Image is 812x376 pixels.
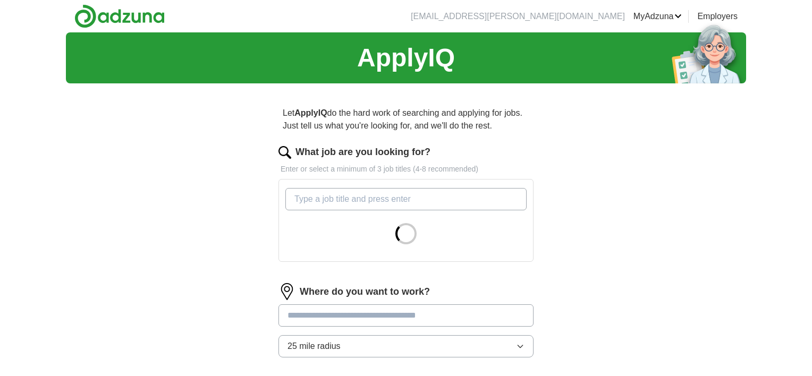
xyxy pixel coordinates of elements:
[287,340,341,353] span: 25 mile radius
[278,164,534,175] p: Enter or select a minimum of 3 job titles (4-8 recommended)
[357,39,455,77] h1: ApplyIQ
[295,145,430,159] label: What job are you looking for?
[411,10,625,23] li: [EMAIL_ADDRESS][PERSON_NAME][DOMAIN_NAME]
[697,10,738,23] a: Employers
[633,10,682,23] a: MyAdzuna
[278,146,291,159] img: search.png
[294,108,327,117] strong: ApplyIQ
[285,188,527,210] input: Type a job title and press enter
[300,285,430,299] label: Where do you want to work?
[278,102,534,136] p: Let do the hard work of searching and applying for jobs. Just tell us what you're looking for, an...
[74,4,165,28] img: Adzuna logo
[278,283,295,300] img: location.png
[278,335,534,357] button: 25 mile radius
